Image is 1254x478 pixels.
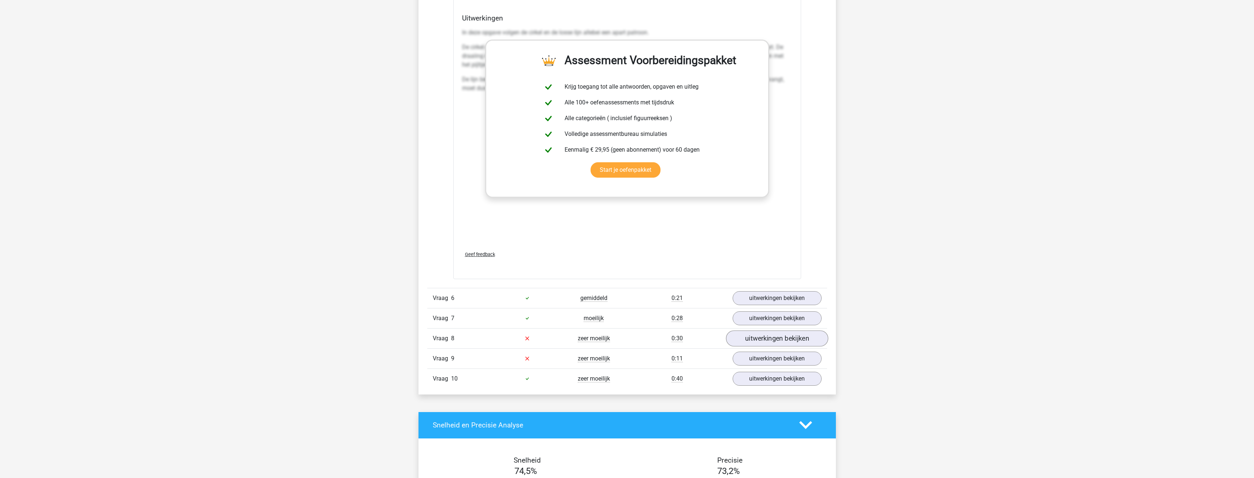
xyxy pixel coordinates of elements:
span: 0:30 [671,335,683,342]
a: uitwerkingen bekijken [733,291,822,305]
span: Vraag [433,294,451,303]
span: 10 [451,375,458,382]
span: 8 [451,335,454,342]
span: 7 [451,315,454,322]
span: Vraag [433,334,451,343]
span: 0:28 [671,315,683,322]
span: 6 [451,294,454,301]
span: zeer moeilijk [578,375,610,382]
span: Vraag [433,374,451,383]
span: zeer moeilijk [578,335,610,342]
span: moeilijk [584,315,604,322]
span: zeer moeilijk [578,355,610,362]
h4: Precisie [636,456,825,464]
a: uitwerkingen bekijken [733,311,822,325]
p: De cirkel draait eerst drie kwartslag tegen de klok in (te zien aan het pijltje op de cirkel). da... [462,43,792,69]
p: In deze opgave volgen de cirkel en de losse lijn allebei een apart patroon. [462,28,792,37]
h4: Uitwerkingen [462,14,792,22]
span: Vraag [433,314,451,323]
a: uitwerkingen bekijken [733,372,822,386]
span: 9 [451,355,454,362]
a: Start je oefenpakket [591,162,661,178]
span: 74,5% [514,466,537,476]
span: 0:21 [671,294,683,302]
span: 0:11 [671,355,683,362]
h4: Snelheid en Precisie Analyse [433,421,788,429]
a: uitwerkingen bekijken [726,330,828,347]
p: De lijn beweegt steeds een kwartslag met de klok mee binnen de cirkel en draait mee. Het plaatje ... [462,75,792,93]
span: Geef feedback [465,252,495,257]
h4: Snelheid [433,456,622,464]
span: 0:40 [671,375,683,382]
span: Vraag [433,354,451,363]
a: uitwerkingen bekijken [733,352,822,366]
span: gemiddeld [580,294,607,302]
span: 73,2% [717,466,740,476]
